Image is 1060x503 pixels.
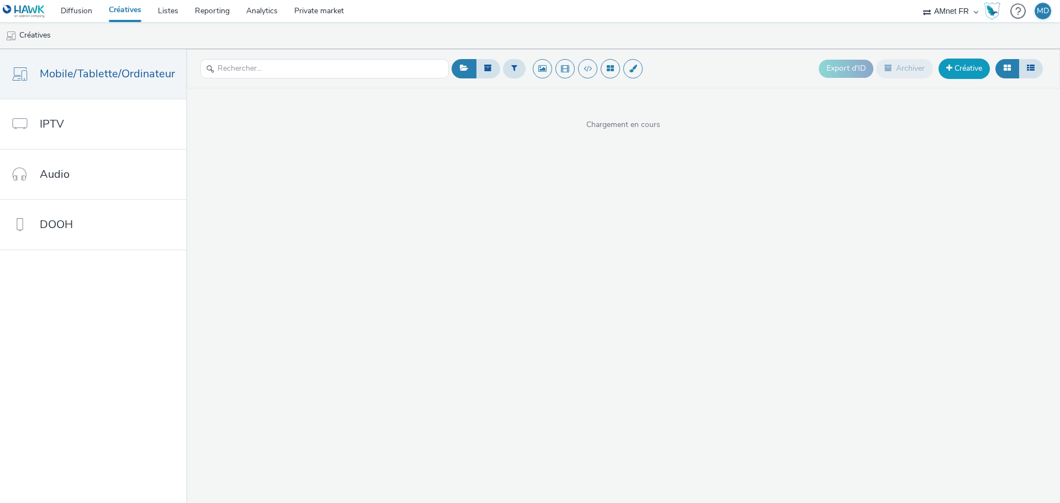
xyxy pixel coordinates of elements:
span: IPTV [40,116,64,132]
a: Créative [939,59,990,78]
button: Archiver [876,59,933,78]
img: mobile [6,30,17,41]
span: Audio [40,166,70,182]
a: Hawk Academy [984,2,1005,20]
button: Liste [1019,59,1043,78]
div: MD [1037,3,1049,19]
button: Grille [995,59,1019,78]
input: Rechercher... [200,59,449,78]
span: DOOH [40,216,73,232]
img: Hawk Academy [984,2,1000,20]
button: Export d'ID [819,60,873,77]
span: Chargement en cours [186,119,1060,130]
span: Mobile/Tablette/Ordinateur [40,66,175,82]
img: undefined Logo [3,4,45,18]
